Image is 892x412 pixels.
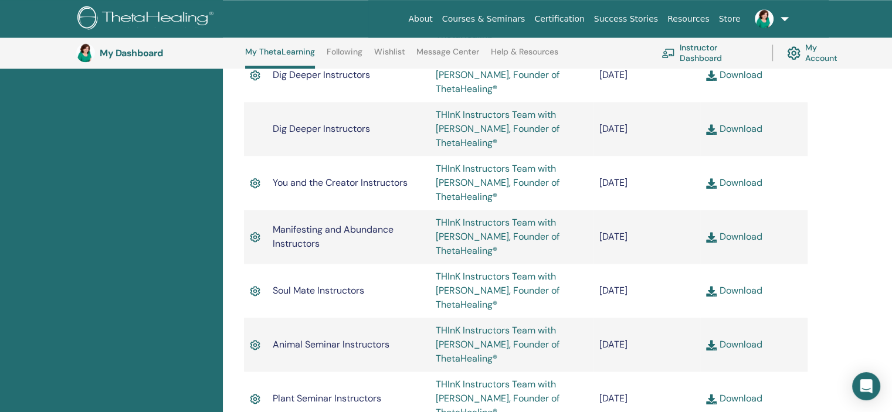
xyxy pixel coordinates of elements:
a: Courses & Seminars [437,8,530,30]
a: My Account [787,40,849,66]
img: download.svg [706,394,717,404]
a: Store [714,8,745,30]
img: download.svg [706,178,717,189]
img: logo.png [77,6,218,32]
img: cog.svg [787,43,801,63]
img: Active Certificate [250,338,260,353]
a: Download [706,230,762,243]
a: THInK Instructors Team with [PERSON_NAME], Founder of ThetaHealing® [436,324,559,365]
td: [DATE] [593,102,701,156]
span: Dig Deeper Instructors [273,122,370,135]
img: Active Certificate [250,68,260,83]
a: THInK Instructors Team with [PERSON_NAME], Founder of ThetaHealing® [436,270,559,311]
a: Download [706,284,762,297]
img: download.svg [706,124,717,135]
a: THInK Instructors Team with [PERSON_NAME], Founder of ThetaHealing® [436,216,559,257]
a: Download [706,338,762,350]
h3: My Dashboard [100,47,217,59]
img: chalkboard-teacher.svg [662,48,675,58]
td: [DATE] [593,210,701,264]
a: Instructor Dashboard [662,40,758,66]
td: [DATE] [593,318,701,372]
img: Active Certificate [250,230,260,245]
img: download.svg [706,70,717,81]
div: Open Intercom Messenger [852,372,880,400]
a: Success Stories [589,8,663,30]
img: Active Certificate [250,391,260,407]
a: THInK Instructors Team with [PERSON_NAME], Founder of ThetaHealing® [436,55,559,95]
span: Manifesting and Abundance Instructors [273,223,394,250]
a: THInK Instructors Team with [PERSON_NAME], Founder of ThetaHealing® [436,162,559,203]
a: Message Center [416,47,479,66]
img: download.svg [706,286,717,297]
a: Download [706,122,762,135]
span: Plant Seminar Instructors [273,392,381,404]
img: download.svg [706,340,717,350]
span: You and the Creator Instructors [273,176,408,189]
span: Soul Mate Instructors [273,284,364,297]
td: [DATE] [593,264,701,318]
a: Download [706,392,762,404]
img: download.svg [706,232,717,243]
span: Dig Deeper Instructors [273,69,370,81]
a: Resources [663,8,714,30]
img: default.jpg [755,9,774,28]
a: Wishlist [374,47,405,66]
td: [DATE] [593,48,701,102]
a: THInK Instructors Team with [PERSON_NAME], Founder of ThetaHealing® [436,108,559,149]
td: [DATE] [593,156,701,210]
a: Help & Resources [491,47,558,66]
a: My ThetaLearning [245,47,315,69]
a: Following [327,47,362,66]
img: Active Certificate [250,176,260,191]
a: About [403,8,437,30]
a: Certification [530,8,589,30]
span: Animal Seminar Instructors [273,338,389,350]
a: Download [706,69,762,81]
img: Active Certificate [250,284,260,299]
a: Download [706,176,762,189]
img: default.jpg [76,43,95,62]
